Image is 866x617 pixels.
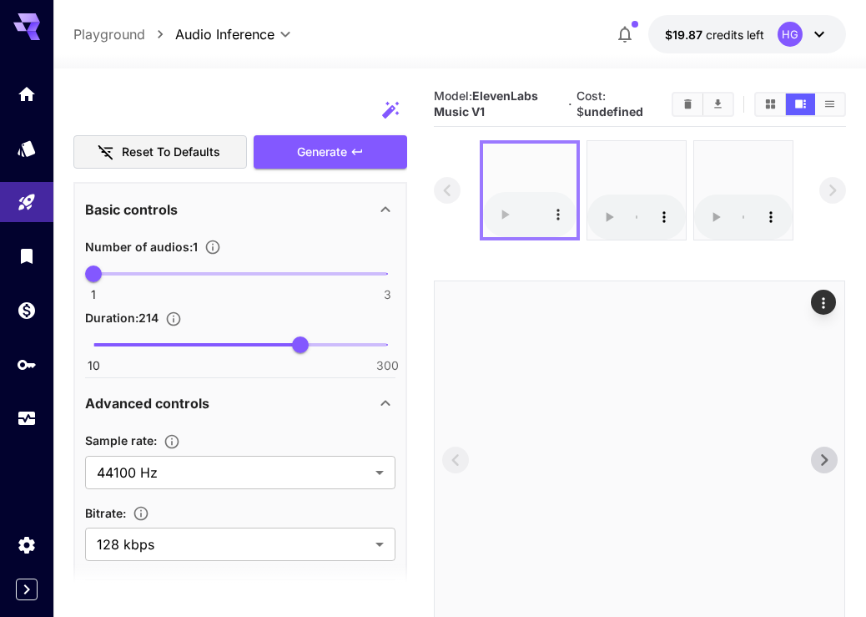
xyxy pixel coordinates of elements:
[786,94,815,115] button: Show media in video view
[17,83,37,104] div: Home
[198,239,228,255] button: Specify how many audios to generate in a single request. Each audio generation will be charged se...
[812,290,837,315] div: Actions
[434,89,538,119] b: ElevenLabs Music V1
[85,393,209,413] p: Advanced controls
[17,354,37,375] div: API Keys
[85,383,395,423] div: Advanced controls
[17,138,37,159] div: Models
[85,311,159,325] span: Duration : 214
[88,357,100,374] span: 10
[85,433,157,448] span: Sample rate :
[17,192,37,213] div: Playground
[584,104,643,119] b: undefined
[672,92,734,117] div: Clear AllDownload All
[157,433,187,450] button: The sample rate of the generated audio in Hz (samples per second). Higher sample rates capture mo...
[434,89,538,119] span: Model:
[756,94,785,115] button: Show media in grid view
[97,534,369,554] span: 128 kbps
[16,579,38,600] button: Expand sidebar
[648,15,846,53] button: $19.86666HG
[778,22,803,47] div: HG
[665,26,764,43] div: $19.86666
[97,463,369,483] span: 44100 Hz
[576,89,643,119] span: Cost: $
[703,94,733,115] button: Download All
[85,506,126,520] span: Bitrate :
[754,92,846,117] div: Show media in grid viewShow media in video viewShow media in list view
[85,190,395,230] div: Basic controls
[297,142,347,163] span: Generate
[815,94,844,115] button: Show media in list view
[706,28,764,42] span: credits left
[73,24,175,44] nav: breadcrumb
[17,245,37,266] div: Library
[17,408,37,429] div: Usage
[17,300,37,321] div: Wallet
[568,94,572,114] p: ·
[73,135,247,169] button: Reset to defaults
[17,534,37,555] div: Settings
[376,357,399,374] span: 300
[665,28,706,42] span: $19.87
[159,311,189,327] button: Specify the duration of each audio in seconds.
[673,94,702,115] button: Clear All
[175,24,274,44] span: Audio Inference
[73,24,145,44] a: Playground
[91,286,96,303] span: 1
[85,200,178,220] p: Basic controls
[85,240,198,254] span: Number of audios : 1
[254,135,407,169] button: Generate
[384,286,391,303] span: 3
[126,505,156,522] button: The bitrate of the generated audio in kbps (kilobits per second). Higher bitrates result in bette...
